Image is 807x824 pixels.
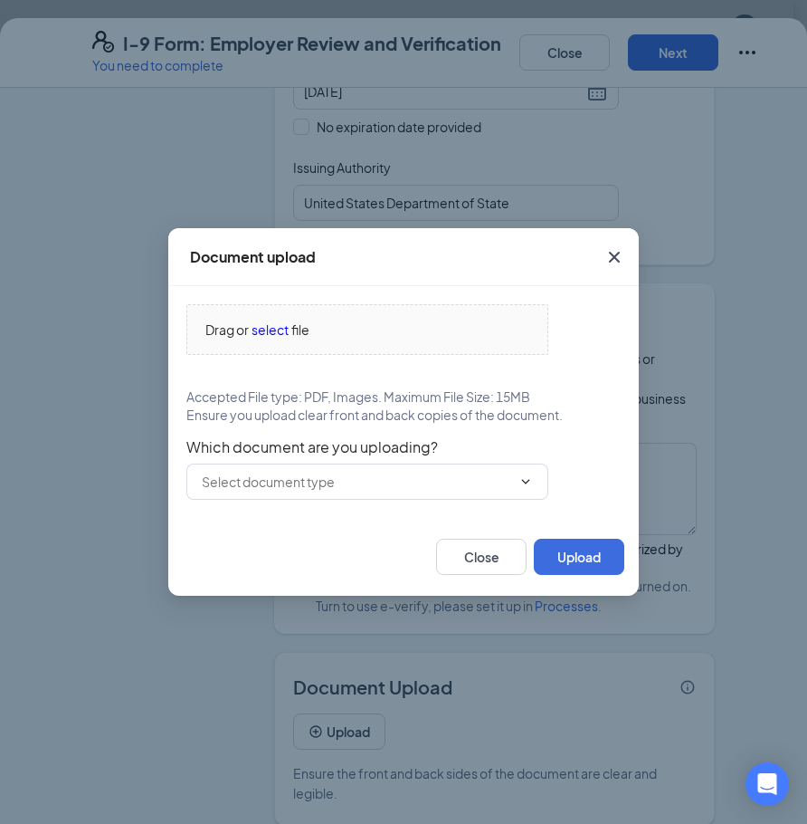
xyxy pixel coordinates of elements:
span: Which document are you uploading? [186,438,621,456]
button: Close [436,539,527,575]
span: Drag or [205,320,249,340]
button: Upload [534,539,624,575]
div: Document upload [190,247,316,267]
svg: Cross [603,246,625,268]
svg: ChevronDown [518,474,533,489]
div: Open Intercom Messenger [745,762,789,806]
input: Select document type [202,472,511,492]
span: select [252,320,289,340]
button: Close [590,228,639,286]
span: Ensure you upload clear front and back copies of the document. [186,406,563,424]
span: Accepted File type: PDF, Images. Maximum File Size: 15MB [186,388,530,406]
span: Drag orselectfile [187,305,547,354]
span: file [291,320,309,340]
